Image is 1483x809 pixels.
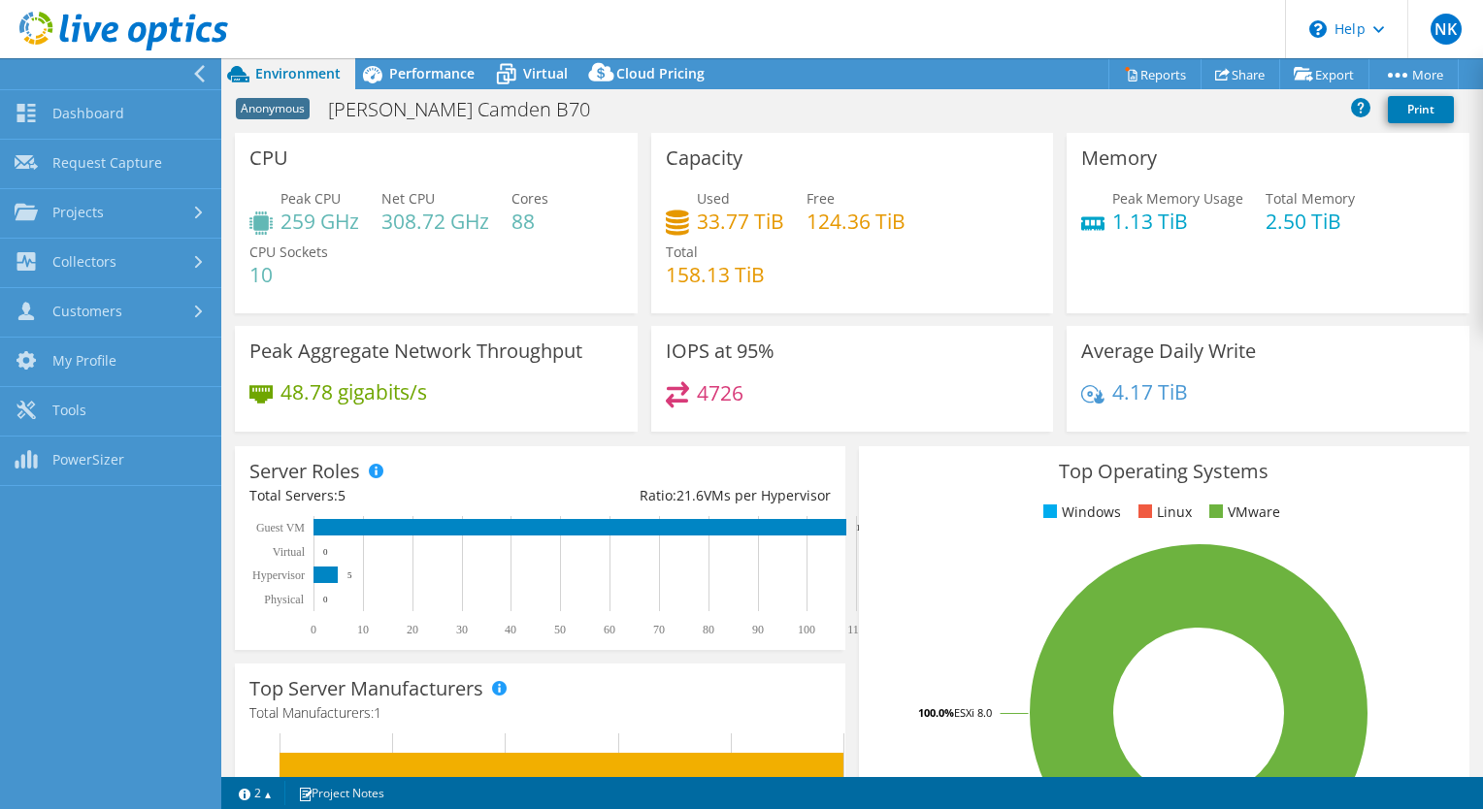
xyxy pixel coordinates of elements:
[873,461,1455,482] h3: Top Operating Systems
[752,623,764,636] text: 90
[604,623,615,636] text: 60
[381,210,489,232] h4: 308.72 GHz
[255,64,341,82] span: Environment
[666,243,698,261] span: Total
[703,623,714,636] text: 80
[249,147,288,169] h3: CPU
[1108,59,1202,89] a: Reports
[676,486,704,504] span: 21.6
[249,461,360,482] h3: Server Roles
[1204,502,1280,523] li: VMware
[1134,502,1192,523] li: Linux
[249,243,328,261] span: CPU Sockets
[511,210,548,232] h4: 88
[1266,189,1355,208] span: Total Memory
[1201,59,1280,89] a: Share
[280,381,427,403] h4: 48.78 gigabits/s
[666,147,742,169] h3: Capacity
[347,570,352,580] text: 5
[249,264,328,285] h4: 10
[256,521,305,534] text: Guest VM
[697,382,743,404] h4: 4726
[338,486,346,504] span: 5
[1266,210,1355,232] h4: 2.50 TiB
[456,623,468,636] text: 30
[319,99,620,120] h1: [PERSON_NAME] Camden B70
[264,593,304,606] text: Physical
[311,623,316,636] text: 0
[1038,502,1121,523] li: Windows
[505,623,516,636] text: 40
[697,210,784,232] h4: 33.77 TiB
[653,623,665,636] text: 70
[249,340,582,362] h3: Peak Aggregate Network Throughput
[407,623,418,636] text: 20
[249,678,483,699] h3: Top Server Manufacturers
[1368,59,1459,89] a: More
[666,264,765,285] h4: 158.13 TiB
[954,705,992,720] tspan: ESXi 8.0
[1112,189,1243,208] span: Peak Memory Usage
[374,703,381,722] span: 1
[284,781,398,805] a: Project Notes
[847,623,865,636] text: 110
[1388,96,1454,123] a: Print
[236,98,310,119] span: Anonymous
[323,547,328,557] text: 0
[249,702,831,724] h4: Total Manufacturers:
[323,595,328,604] text: 0
[1081,340,1256,362] h3: Average Daily Write
[523,64,568,82] span: Virtual
[1431,14,1462,45] span: NK
[280,210,359,232] h4: 259 GHz
[616,64,705,82] span: Cloud Pricing
[1309,20,1327,38] svg: \n
[511,189,548,208] span: Cores
[249,485,540,506] div: Total Servers:
[381,189,435,208] span: Net CPU
[540,485,830,506] div: Ratio: VMs per Hypervisor
[798,623,815,636] text: 100
[1081,147,1157,169] h3: Memory
[807,210,906,232] h4: 124.36 TiB
[280,189,341,208] span: Peak CPU
[1279,59,1369,89] a: Export
[918,705,954,720] tspan: 100.0%
[252,568,305,582] text: Hypervisor
[554,623,566,636] text: 50
[807,189,835,208] span: Free
[389,64,475,82] span: Performance
[357,623,369,636] text: 10
[1112,381,1188,403] h4: 4.17 TiB
[225,781,285,805] a: 2
[273,545,306,559] text: Virtual
[666,340,774,362] h3: IOPS at 95%
[697,189,730,208] span: Used
[1112,210,1243,232] h4: 1.13 TiB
